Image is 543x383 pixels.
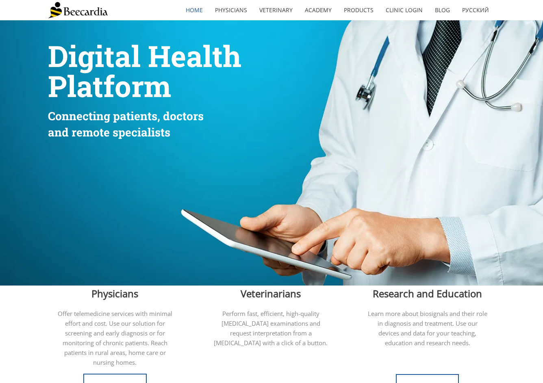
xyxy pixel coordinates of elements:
span: Platform [48,67,171,105]
span: Veterinarians [241,287,301,300]
span: Learn more about biosignals and their role in diagnosis and treatment. Use our devices and data f... [368,309,487,347]
span: Research and Education [373,287,482,300]
span: Perform fast, efficient, high-quality [MEDICAL_DATA] examinations and request interpretation from... [214,309,328,347]
a: Clinic Login [380,1,429,19]
span: Offer telemedicine services with minimal effort and cost. Use our solution for screening and earl... [58,309,172,366]
a: Products [338,1,380,19]
span: and remote specialists [48,125,170,140]
a: Physicians [209,1,253,19]
span: Physicians [91,287,138,300]
a: home [180,1,209,19]
span: Connecting patients, doctors [48,108,204,123]
img: Beecardia [48,2,108,18]
a: Blog [429,1,456,19]
span: Digital Health [48,37,241,75]
a: Русский [456,1,495,19]
a: Veterinary [253,1,299,19]
a: Academy [299,1,338,19]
